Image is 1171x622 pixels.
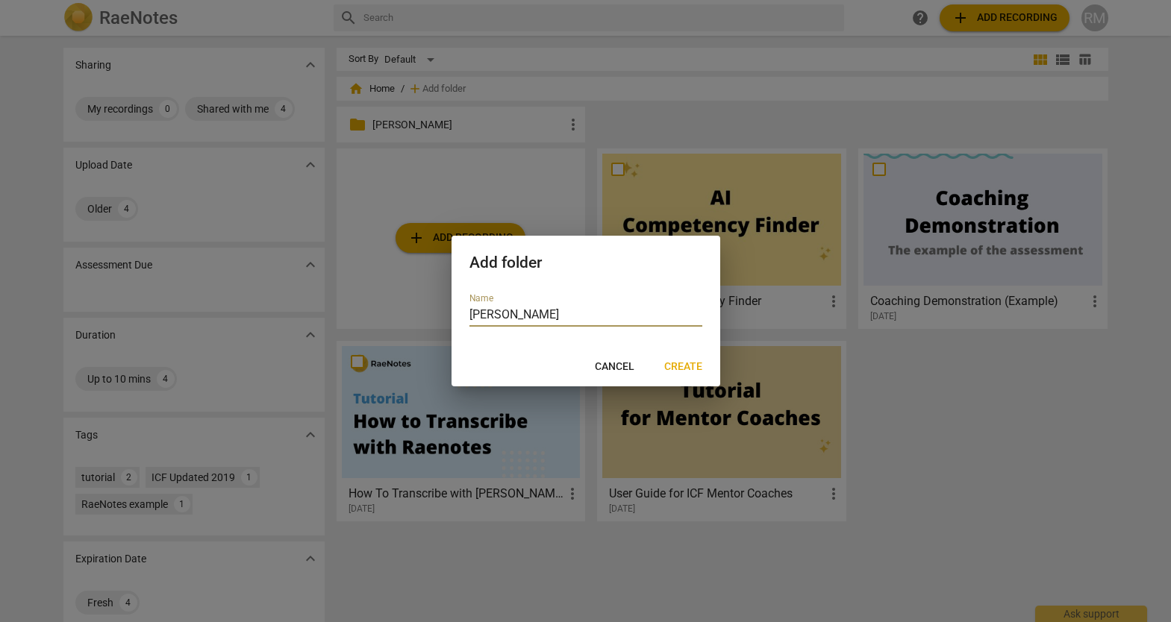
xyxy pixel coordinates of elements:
span: Create [664,359,702,374]
button: Create [652,354,714,380]
h2: Add folder [469,254,702,272]
span: Cancel [595,359,634,374]
label: Name [469,294,493,303]
button: Cancel [583,354,646,380]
